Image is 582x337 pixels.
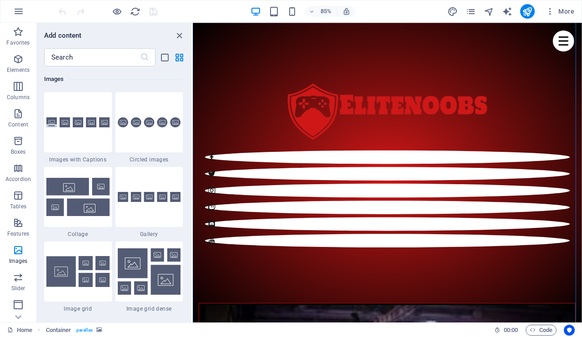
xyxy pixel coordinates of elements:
[115,167,183,238] div: Gallery
[510,327,512,333] span: :
[118,117,181,128] img: images-circled.svg
[115,305,183,312] span: Image grid dense
[502,6,512,17] i: AI Writer
[7,230,29,237] p: Features
[6,39,30,46] p: Favorites
[174,30,185,41] button: close panel
[115,92,183,163] div: Circled images
[530,325,552,336] span: Code
[44,231,112,238] span: Collage
[44,30,82,41] h6: Add content
[111,6,122,17] button: Click here to leave preview mode and continue editing
[447,6,458,17] i: Design (Ctrl+Alt+Y)
[564,325,575,336] button: Usercentrics
[44,305,112,312] span: Image grid
[8,121,28,128] p: Content
[115,156,183,163] span: Circled images
[46,117,110,128] img: images-with-captions.svg
[7,325,32,336] a: Click to cancel selection. Double-click to open Pages
[118,192,181,202] img: gallery.svg
[11,285,25,292] p: Slider
[96,327,102,332] i: This element contains a background
[520,4,535,19] button: publish
[44,156,112,163] span: Images with Captions
[7,66,30,74] p: Elements
[46,325,71,336] span: Click to select. Double-click to edit
[319,6,333,17] h6: 85%
[5,176,31,183] p: Accordion
[44,74,183,85] h6: Images
[466,6,477,17] button: pages
[502,6,513,17] button: text_generator
[466,6,476,17] i: Pages (Ctrl+Alt+S)
[44,167,112,238] div: Collage
[159,52,170,63] button: list-view
[305,6,337,17] button: 85%
[484,6,495,17] button: navigator
[9,257,28,265] p: Images
[115,241,183,312] div: Image grid dense
[44,48,140,66] input: Search
[526,325,557,336] button: Code
[494,325,518,336] h6: Session time
[542,4,578,19] button: More
[118,248,181,295] img: image-grid-dense.svg
[504,325,518,336] span: 00 00
[130,6,140,17] i: Reload page
[75,325,93,336] span: . parallax
[44,241,112,312] div: Image grid
[44,92,112,163] div: Images with Captions
[115,231,183,238] span: Gallery
[46,325,102,336] nav: breadcrumb
[10,203,26,210] p: Tables
[11,148,26,156] p: Boxes
[7,94,30,101] p: Columns
[522,6,532,17] i: Publish
[546,7,574,16] span: More
[342,7,351,15] i: On resize automatically adjust zoom level to fit chosen device.
[174,52,185,63] button: grid-view
[484,6,494,17] i: Navigator
[46,178,110,216] img: collage.svg
[46,256,110,287] img: image-grid.svg
[130,6,140,17] button: reload
[447,6,458,17] button: design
